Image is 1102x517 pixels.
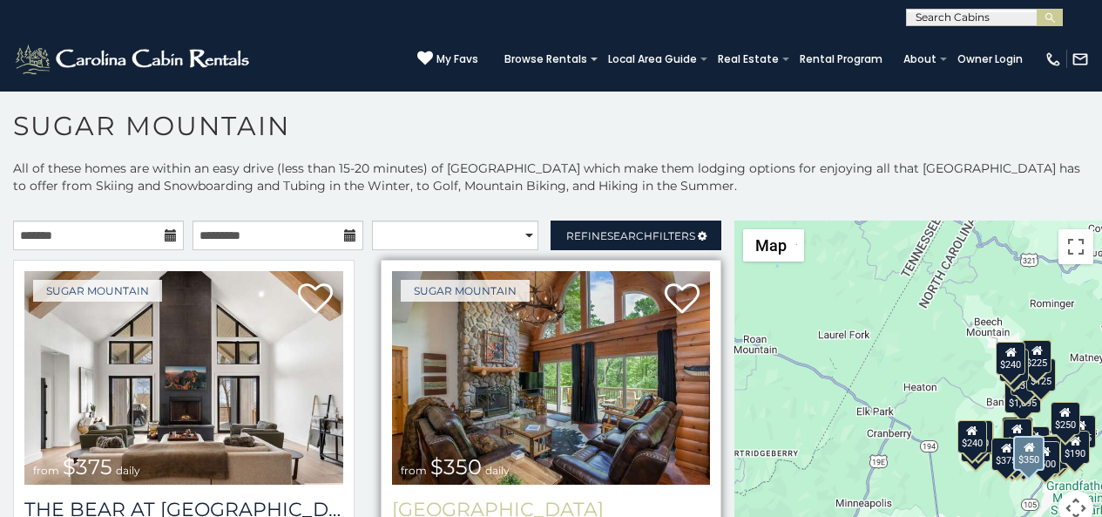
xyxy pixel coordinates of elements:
a: My Favs [417,51,478,68]
span: My Favs [436,51,478,67]
span: from [401,464,427,477]
img: Grouse Moor Lodge [392,271,711,485]
div: $225 [1022,340,1051,373]
div: $1,095 [1004,380,1041,413]
div: $350 [1013,436,1045,471]
div: $125 [1026,358,1056,391]
div: $240 [996,342,1025,375]
a: The Bear At Sugar Mountain from $375 daily [24,271,343,485]
div: $190 [1002,417,1031,450]
div: $300 [1003,418,1032,452]
a: Real Estate [709,47,788,71]
a: Add to favorites [298,282,333,318]
div: $200 [1020,426,1050,459]
div: $155 [1066,415,1096,448]
img: The Bear At Sugar Mountain [24,271,343,485]
a: Rental Program [791,47,891,71]
div: $195 [1039,436,1069,469]
div: $240 [957,420,987,453]
a: Grouse Moor Lodge from $350 daily [392,271,711,485]
a: Local Area Guide [599,47,706,71]
button: Change map style [743,229,804,262]
a: RefineSearchFilters [551,221,721,250]
span: Map [755,236,787,255]
a: Browse Rentals [496,47,596,71]
span: daily [116,464,140,477]
span: Search [607,229,652,242]
div: $375 [992,438,1022,471]
a: Owner Login [949,47,1031,71]
a: About [895,47,945,71]
a: Sugar Mountain [33,280,162,302]
span: from [33,464,59,477]
span: daily [485,464,510,477]
a: Sugar Mountain [401,280,530,302]
span: $350 [430,454,482,480]
span: $375 [63,454,112,480]
img: White-1-2.png [13,42,254,77]
div: $250 [1051,402,1080,435]
div: $500 [1031,441,1060,474]
img: phone-regular-white.png [1045,51,1062,68]
button: Toggle fullscreen view [1058,229,1093,264]
a: Add to favorites [665,282,700,318]
img: mail-regular-white.png [1072,51,1089,68]
div: $190 [1060,431,1090,464]
span: Refine Filters [566,229,695,242]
